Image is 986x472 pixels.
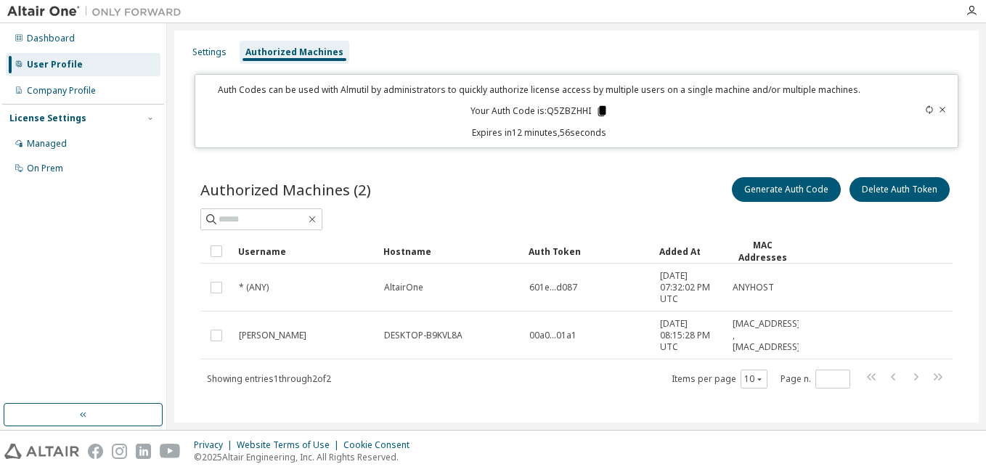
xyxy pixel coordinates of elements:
[672,370,767,388] span: Items per page
[27,163,63,174] div: On Prem
[733,318,800,353] span: [MAC_ADDRESS] , [MAC_ADDRESS]
[529,282,577,293] span: 601e...d087
[732,177,841,202] button: Generate Auth Code
[112,444,127,459] img: instagram.svg
[239,330,306,341] span: [PERSON_NAME]
[781,370,850,388] span: Page n.
[384,282,423,293] span: AltairOne
[384,330,463,341] span: DESKTOP-B9KVL8A
[27,138,67,150] div: Managed
[160,444,181,459] img: youtube.svg
[200,179,371,200] span: Authorized Machines (2)
[245,46,343,58] div: Authorized Machines
[239,282,269,293] span: * (ANY)
[660,318,720,353] span: [DATE] 08:15:28 PM UTC
[849,177,950,202] button: Delete Auth Token
[660,270,720,305] span: [DATE] 07:32:02 PM UTC
[343,439,418,451] div: Cookie Consent
[27,59,83,70] div: User Profile
[7,4,189,19] img: Altair One
[529,240,648,263] div: Auth Token
[529,330,576,341] span: 00a0...01a1
[194,439,237,451] div: Privacy
[383,240,517,263] div: Hostname
[136,444,151,459] img: linkedin.svg
[27,85,96,97] div: Company Profile
[732,239,793,264] div: MAC Addresses
[237,439,343,451] div: Website Terms of Use
[88,444,103,459] img: facebook.svg
[204,126,874,139] p: Expires in 12 minutes, 56 seconds
[4,444,79,459] img: altair_logo.svg
[192,46,227,58] div: Settings
[470,105,608,118] p: Your Auth Code is: Q5ZBZHHI
[204,84,874,96] p: Auth Codes can be used with Almutil by administrators to quickly authorize license access by mult...
[744,373,764,385] button: 10
[194,451,418,463] p: © 2025 Altair Engineering, Inc. All Rights Reserved.
[733,282,774,293] span: ANYHOST
[207,373,331,385] span: Showing entries 1 through 2 of 2
[9,113,86,124] div: License Settings
[659,240,720,263] div: Added At
[27,33,75,44] div: Dashboard
[238,240,372,263] div: Username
